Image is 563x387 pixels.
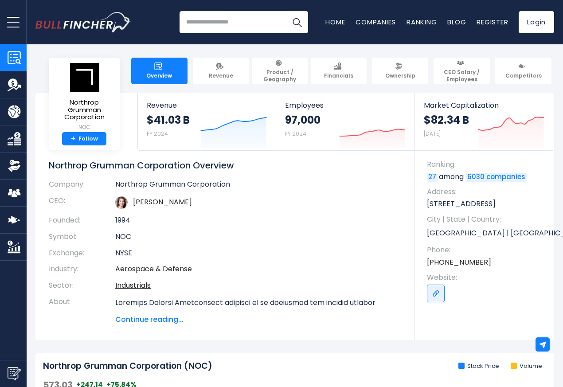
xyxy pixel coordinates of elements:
[427,215,545,224] span: City | State | Country:
[427,258,491,267] a: [PHONE_NUMBER]
[356,17,396,27] a: Companies
[511,363,542,370] li: Volume
[35,12,131,32] a: Go to homepage
[311,58,367,84] a: Financials
[147,101,267,109] span: Revenue
[71,135,75,143] strong: +
[256,69,304,82] span: Product / Geography
[49,160,401,171] h1: Northrop Grumman Corporation Overview
[427,227,545,240] p: [GEOGRAPHIC_DATA] | [GEOGRAPHIC_DATA] | US
[8,159,21,172] img: Ownership
[133,197,192,207] a: ceo
[49,180,115,193] th: Company:
[115,314,401,325] span: Continue reading...
[115,196,128,209] img: kathy-j-warden.jpg
[285,113,321,127] strong: 97,000
[138,93,276,150] a: Revenue $41.03 B FY 2024
[55,62,113,132] a: Northrop Grumman Corporation NOC
[424,113,469,127] strong: $82.34 B
[427,173,438,182] a: 27
[427,199,545,209] p: [STREET_ADDRESS]
[407,17,437,27] a: Ranking
[62,132,106,146] a: +Follow
[49,278,115,294] th: Sector:
[427,273,545,282] span: Website:
[427,285,445,302] a: Go to link
[458,363,499,370] li: Stock Price
[477,17,508,27] a: Register
[49,193,115,212] th: CEO:
[115,212,401,229] td: 1994
[115,229,401,245] td: NOC
[505,72,542,79] span: Competitors
[427,160,545,169] span: Ranking:
[427,187,545,197] span: Address:
[324,72,353,79] span: Financials
[427,245,545,255] span: Phone:
[385,72,415,79] span: Ownership
[56,123,113,131] small: NOC
[147,113,190,127] strong: $41.03 B
[372,58,428,84] a: Ownership
[519,11,554,33] a: Login
[56,99,113,121] span: Northrop Grumman Corporation
[115,245,401,262] td: NYSE
[147,130,168,137] small: FY 2024
[146,72,172,79] span: Overview
[49,212,115,229] th: Founded:
[49,294,115,325] th: About
[466,173,527,182] a: 6030 companies
[286,11,308,33] button: Search
[285,130,306,137] small: FY 2024
[438,69,486,82] span: CEO Salary / Employees
[447,17,466,27] a: Blog
[434,58,490,84] a: CEO Salary / Employees
[131,58,188,84] a: Overview
[115,264,192,274] a: Aerospace & Defense
[49,261,115,278] th: Industry:
[252,58,308,84] a: Product / Geography
[115,180,401,193] td: Northrop Grumman Corporation
[43,361,212,372] h2: Northrop Grumman Corporation (NOC)
[115,280,151,290] a: Industrials
[415,93,553,150] a: Market Capitalization $82.34 B [DATE]
[424,101,544,109] span: Market Capitalization
[427,172,545,182] p: among
[325,17,345,27] a: Home
[276,93,414,150] a: Employees 97,000 FY 2024
[49,245,115,262] th: Exchange:
[424,130,441,137] small: [DATE]
[285,101,405,109] span: Employees
[495,58,551,84] a: Competitors
[49,229,115,245] th: Symbol:
[193,58,249,84] a: Revenue
[209,72,233,79] span: Revenue
[35,12,131,32] img: Bullfincher logo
